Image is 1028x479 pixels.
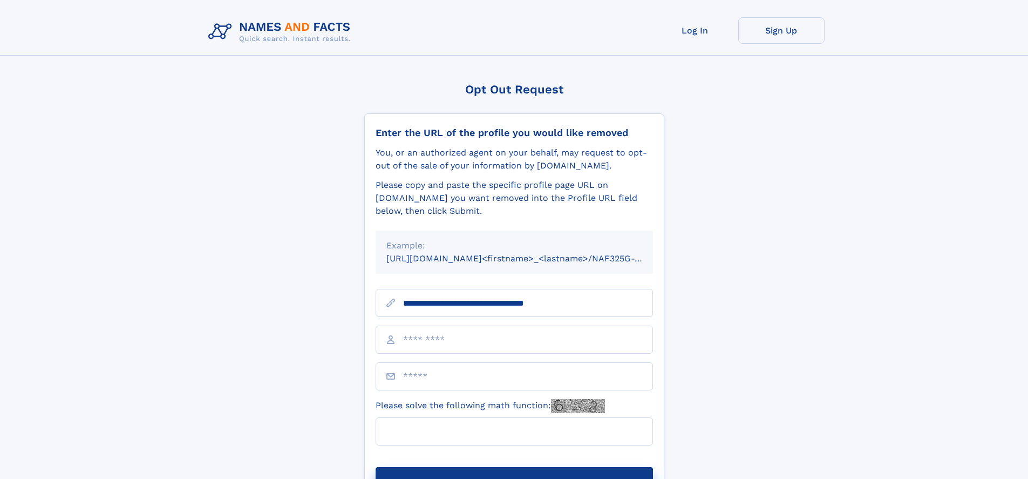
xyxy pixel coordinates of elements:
a: Sign Up [738,17,825,44]
div: Enter the URL of the profile you would like removed [376,127,653,139]
div: Please copy and paste the specific profile page URL on [DOMAIN_NAME] you want removed into the Pr... [376,179,653,218]
div: You, or an authorized agent on your behalf, may request to opt-out of the sale of your informatio... [376,146,653,172]
label: Please solve the following math function: [376,399,605,413]
a: Log In [652,17,738,44]
div: Opt Out Request [364,83,664,96]
div: Example: [386,239,642,252]
small: [URL][DOMAIN_NAME]<firstname>_<lastname>/NAF325G-xxxxxxxx [386,253,673,264]
img: Logo Names and Facts [204,17,359,46]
